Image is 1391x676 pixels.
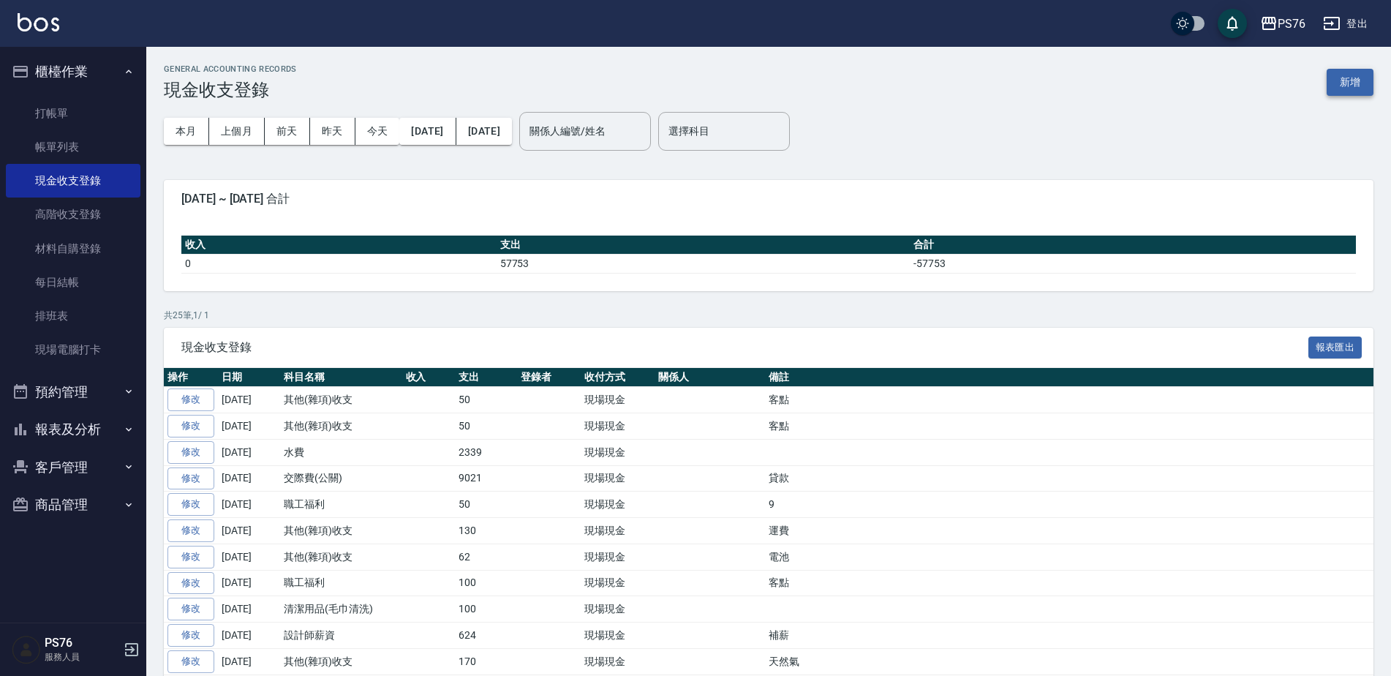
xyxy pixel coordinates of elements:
[517,368,581,387] th: 登錄者
[1308,339,1362,353] a: 報表匯出
[455,492,517,518] td: 50
[12,635,41,664] img: Person
[1278,15,1305,33] div: PS76
[765,387,1373,413] td: 客點
[455,368,517,387] th: 支出
[218,368,280,387] th: 日期
[765,465,1373,492] td: 貸款
[910,254,1356,273] td: -57753
[218,596,280,623] td: [DATE]
[280,518,402,544] td: 其他(雜項)收支
[6,299,140,333] a: 排班表
[581,413,655,440] td: 現場現金
[399,118,456,145] button: [DATE]
[209,118,265,145] button: 上個月
[765,368,1373,387] th: 備註
[765,492,1373,518] td: 9
[280,492,402,518] td: 職工福利
[218,570,280,596] td: [DATE]
[765,518,1373,544] td: 運費
[765,413,1373,440] td: 客點
[164,64,297,74] h2: GENERAL ACCOUNTING RECORDS
[265,118,310,145] button: 前天
[18,13,59,31] img: Logo
[167,493,214,516] a: 修改
[164,368,218,387] th: 操作
[581,544,655,570] td: 現場現金
[455,465,517,492] td: 9021
[6,266,140,299] a: 每日結帳
[167,415,214,437] a: 修改
[218,518,280,544] td: [DATE]
[280,570,402,596] td: 職工福利
[218,544,280,570] td: [DATE]
[455,623,517,649] td: 624
[456,118,512,145] button: [DATE]
[167,598,214,620] a: 修改
[1218,9,1247,38] button: save
[6,410,140,448] button: 報表及分析
[581,465,655,492] td: 現場現金
[581,570,655,596] td: 現場現金
[167,650,214,673] a: 修改
[280,439,402,465] td: 水費
[280,413,402,440] td: 其他(雜項)收支
[181,192,1356,206] span: [DATE] ~ [DATE] 合計
[581,648,655,675] td: 現場現金
[6,198,140,231] a: 高階收支登錄
[765,544,1373,570] td: 電池
[402,368,456,387] th: 收入
[355,118,400,145] button: 今天
[6,333,140,367] a: 現場電腦打卡
[455,387,517,413] td: 50
[167,519,214,542] a: 修改
[581,387,655,413] td: 現場現金
[6,53,140,91] button: 櫃檯作業
[497,236,910,255] th: 支出
[1308,337,1362,359] button: 報表匯出
[581,439,655,465] td: 現場現金
[218,387,280,413] td: [DATE]
[497,254,910,273] td: 57753
[455,648,517,675] td: 170
[6,448,140,487] button: 客戶管理
[218,623,280,649] td: [DATE]
[218,492,280,518] td: [DATE]
[167,546,214,568] a: 修改
[280,596,402,623] td: 清潔用品(毛巾清洗)
[765,570,1373,596] td: 客點
[581,623,655,649] td: 現場現金
[455,596,517,623] td: 100
[167,624,214,647] a: 修改
[765,648,1373,675] td: 天然氣
[455,439,517,465] td: 2339
[455,544,517,570] td: 62
[164,118,209,145] button: 本月
[581,368,655,387] th: 收付方式
[581,518,655,544] td: 現場現金
[455,570,517,596] td: 100
[455,518,517,544] td: 130
[280,387,402,413] td: 其他(雜項)收支
[1327,75,1373,89] a: 新增
[910,236,1356,255] th: 合計
[1327,69,1373,96] button: 新增
[167,467,214,490] a: 修改
[218,648,280,675] td: [DATE]
[181,236,497,255] th: 收入
[45,650,119,664] p: 服務人員
[280,623,402,649] td: 設計師薪資
[6,373,140,411] button: 預約管理
[455,413,517,440] td: 50
[6,164,140,198] a: 現金收支登錄
[45,636,119,650] h5: PS76
[655,368,765,387] th: 關係人
[6,232,140,266] a: 材料自購登錄
[6,130,140,164] a: 帳單列表
[280,465,402,492] td: 交際費(公關)
[1317,10,1373,37] button: 登出
[1254,9,1311,39] button: PS76
[280,648,402,675] td: 其他(雜項)收支
[167,441,214,464] a: 修改
[181,340,1308,355] span: 現金收支登錄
